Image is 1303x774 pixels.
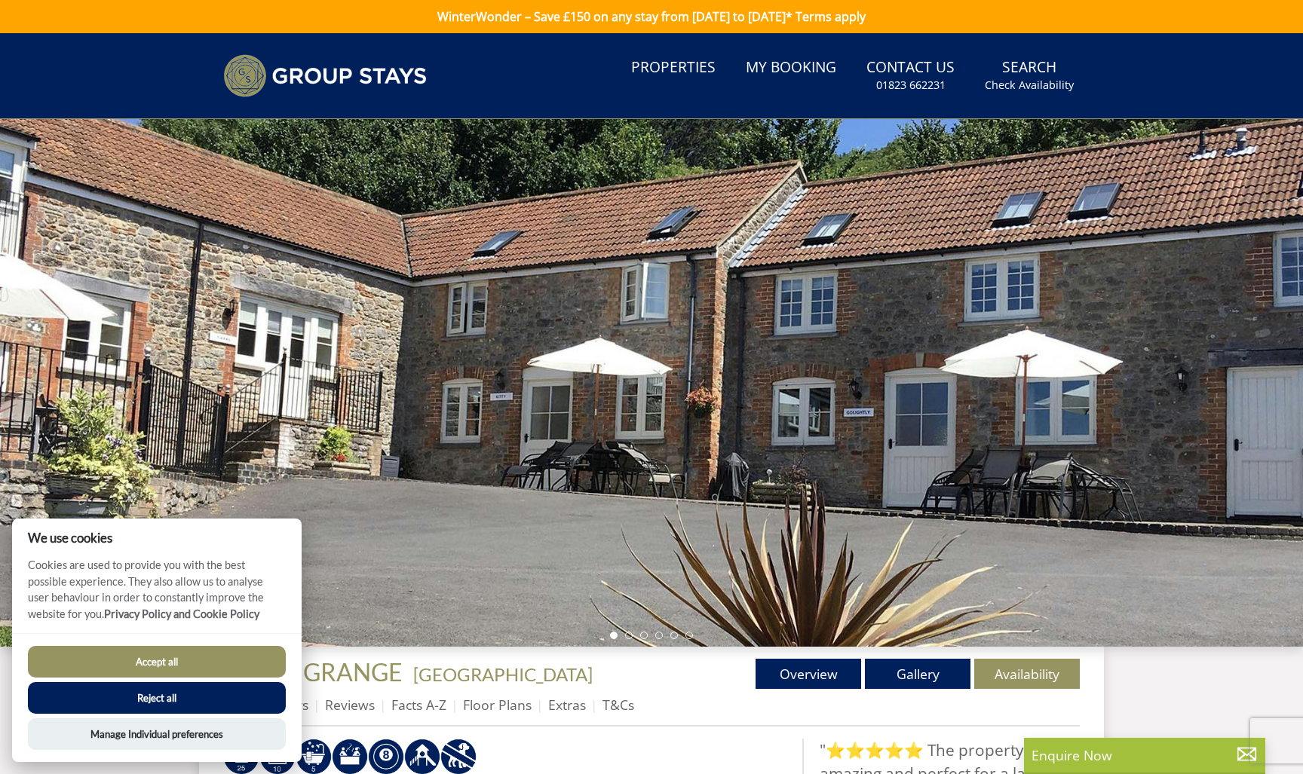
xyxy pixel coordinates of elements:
[860,51,961,100] a: Contact Us01823 662231
[407,663,593,685] span: -
[12,531,302,545] h2: We use cookies
[28,718,286,750] button: Manage Individual preferences
[974,659,1080,689] a: Availability
[756,659,861,689] a: Overview
[985,78,1074,93] small: Check Availability
[463,696,532,714] a: Floor Plans
[391,696,446,714] a: Facts A-Z
[223,657,407,687] a: PEAKS GRANGE
[740,51,842,85] a: My Booking
[548,696,586,714] a: Extras
[1032,745,1258,765] p: Enquire Now
[223,54,427,97] img: Group Stays
[625,51,722,85] a: Properties
[28,682,286,714] button: Reject all
[223,657,403,687] span: PEAKS GRANGE
[104,607,259,620] a: Privacy Policy and Cookie Policy
[865,659,970,689] a: Gallery
[413,663,593,685] a: [GEOGRAPHIC_DATA]
[602,696,634,714] a: T&Cs
[325,696,375,714] a: Reviews
[28,646,286,678] button: Accept all
[979,51,1080,100] a: SearchCheck Availability
[876,78,946,93] small: 01823 662231
[12,557,302,633] p: Cookies are used to provide you with the best possible experience. They also allow us to analyse ...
